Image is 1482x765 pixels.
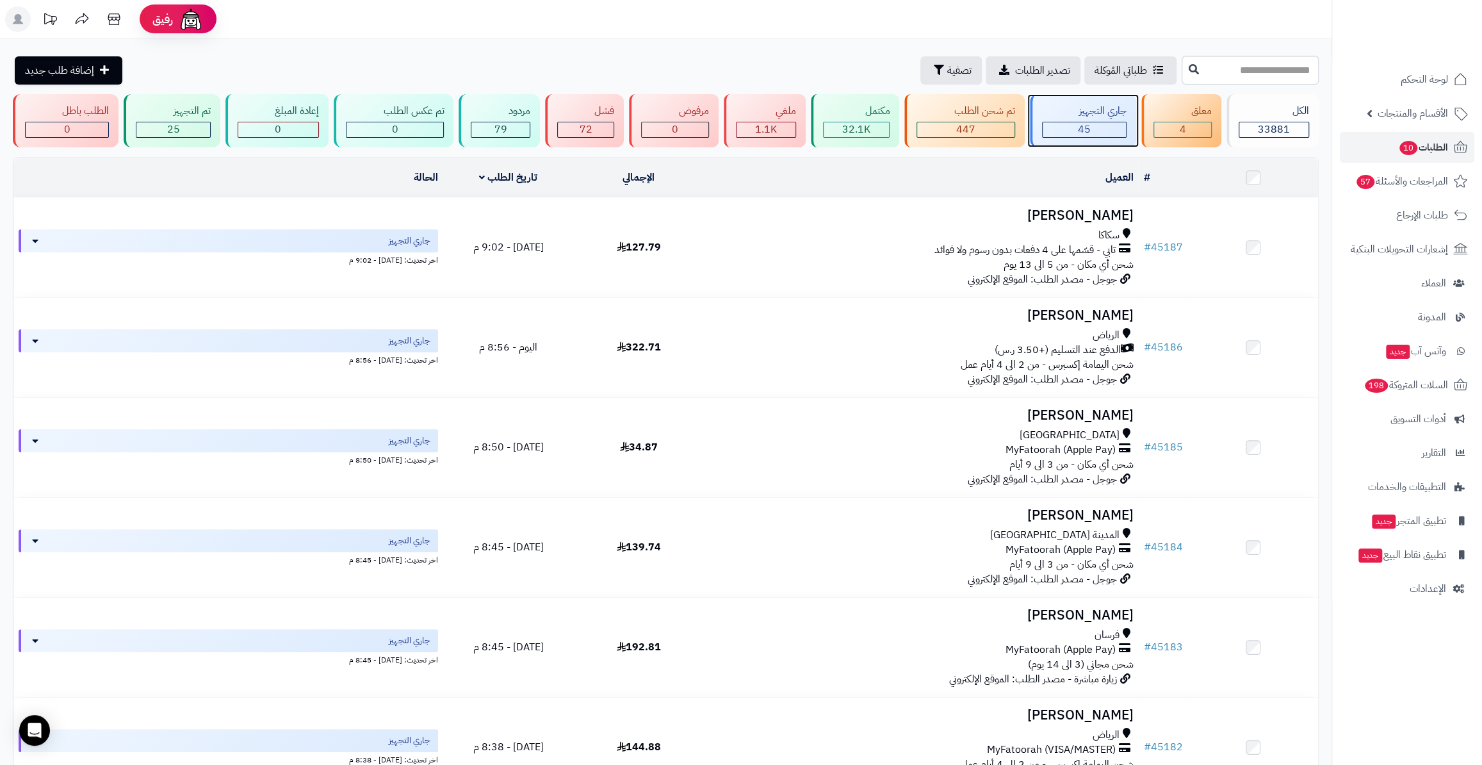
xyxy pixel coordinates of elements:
span: [DATE] - 8:38 م [473,739,543,755]
a: تم التجهيز 25 [121,94,222,147]
a: تطبيق نقاط البيعجديد [1340,539,1474,570]
div: 0 [642,122,708,137]
a: المدونة [1340,302,1474,333]
a: الطلبات10 [1340,132,1474,163]
span: تصفية [947,63,972,78]
span: شحن أي مكان - من 5 الى 13 يوم [1003,257,1133,272]
span: 25 [167,122,180,137]
a: تم شحن الطلب 447 [902,94,1027,147]
a: طلبات الإرجاع [1340,200,1474,231]
div: 72 [558,122,614,137]
span: جاري التجهيز [389,334,430,347]
span: [DATE] - 9:02 م [473,240,543,255]
div: تم شحن الطلب [916,104,1014,119]
div: اخر تحديث: [DATE] - 8:45 م [19,552,438,566]
span: الدفع عند التسليم (+3.50 ر.س) [994,343,1120,358]
h3: [PERSON_NAME] [709,408,1133,423]
span: 10 [1399,141,1417,155]
h3: [PERSON_NAME] [709,708,1133,723]
span: الرياض [1092,728,1119,743]
a: تم عكس الطلب 0 [331,94,456,147]
span: جوجل - مصدر الطلب: الموقع الإلكتروني [967,372,1116,387]
a: ملغي 1.1K [721,94,808,147]
div: مرفوض [641,104,708,119]
div: مكتمل [823,104,890,119]
span: طلبات الإرجاع [1396,206,1448,224]
a: أدوات التسويق [1340,404,1474,434]
a: طلباتي المُوكلة [1084,56,1177,85]
img: logo-2.png [1395,36,1470,63]
h3: [PERSON_NAME] [709,608,1133,623]
span: لوحة التحكم [1401,70,1448,88]
span: MyFatoorah (Apple Pay) [1005,543,1115,557]
div: اخر تحديث: [DATE] - 8:45 م [19,652,438,666]
span: شحن أي مكان - من 3 الى 9 أيام [1009,457,1133,472]
span: تطبيق المتجر [1371,512,1446,530]
a: تطبيق المتجرجديد [1340,506,1474,536]
span: MyFatoorah (Apple Pay) [1005,443,1115,457]
a: مكتمل 32.1K [808,94,902,147]
h3: [PERSON_NAME] [709,208,1133,223]
a: #45186 [1143,340,1182,355]
div: تم التجهيز [136,104,210,119]
span: # [1143,639,1150,655]
div: الكل [1239,104,1309,119]
span: 127.79 [617,240,661,255]
span: # [1143,240,1150,255]
span: جاري التجهيز [389,734,430,747]
span: جديد [1358,548,1382,563]
span: وآتس آب [1385,342,1446,360]
span: تابي - قسّمها على 4 دفعات بدون رسوم ولا فوائد [934,243,1115,258]
span: 0 [672,122,678,137]
span: 198 [1365,379,1388,393]
a: #45182 [1143,739,1182,755]
span: الإعدادات [1410,580,1446,598]
a: الحالة [414,170,438,185]
a: #45184 [1143,539,1182,555]
a: الإجمالي [623,170,655,185]
span: الطلبات [1398,138,1448,156]
h3: [PERSON_NAME] [709,308,1133,323]
div: 45 [1043,122,1126,137]
span: العملاء [1421,274,1446,292]
span: تصدير الطلبات [1015,63,1070,78]
span: 33881 [1258,122,1290,137]
span: التقارير [1422,444,1446,462]
div: إعادة المبلغ [238,104,319,119]
a: فشل 72 [542,94,626,147]
span: # [1143,739,1150,755]
span: رفيق [152,12,173,27]
a: مرفوض 0 [626,94,721,147]
div: 79 [471,122,529,137]
span: جاري التجهيز [389,434,430,447]
a: # [1143,170,1150,185]
span: 139.74 [617,539,661,555]
span: سكاكا [1098,228,1119,243]
a: إعادة المبلغ 0 [223,94,331,147]
div: 0 [346,122,443,137]
a: العملاء [1340,268,1474,299]
a: معلق 4 [1139,94,1223,147]
span: 4 [1179,122,1185,137]
span: 144.88 [617,739,661,755]
div: 0 [238,122,318,137]
a: الإعدادات [1340,573,1474,604]
span: 447 [956,122,975,137]
a: المراجعات والأسئلة57 [1340,166,1474,197]
a: السلات المتروكة198 [1340,370,1474,400]
span: 32.1K [842,122,870,137]
span: 1.1K [755,122,777,137]
div: 1115 [737,122,795,137]
span: # [1143,539,1150,555]
span: المدونة [1418,308,1446,326]
div: ملغي [736,104,796,119]
div: Open Intercom Messenger [19,715,50,746]
span: الأقسام والمنتجات [1378,104,1448,122]
span: 45 [1078,122,1091,137]
div: جاري التجهيز [1042,104,1127,119]
span: المدينة [GEOGRAPHIC_DATA] [989,528,1119,543]
div: فشل [557,104,614,119]
div: تم عكس الطلب [346,104,444,119]
span: طلباتي المُوكلة [1095,63,1147,78]
span: تطبيق نقاط البيع [1357,546,1446,564]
